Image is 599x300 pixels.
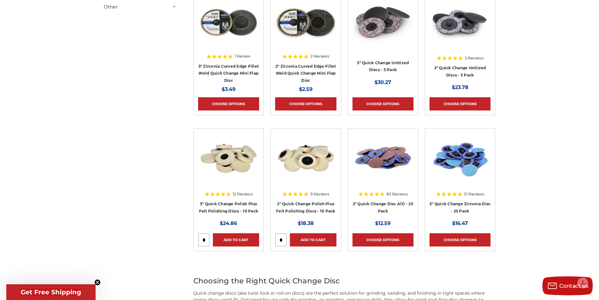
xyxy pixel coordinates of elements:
a: 2 inch red aluminum oxide quick change sanding discs for metalwork [352,133,413,214]
span: $12.59 [375,220,391,226]
span: Get Free Shipping [21,288,81,296]
a: 3 inch polishing felt roloc discs [198,133,259,214]
a: Choose Options [352,97,413,110]
span: $3.49 [222,86,236,92]
span: $24.86 [220,220,237,226]
span: Contact us [559,283,589,289]
a: Assortment of 2-inch Metalworking Discs, 80 Grit, Quick Change, with durable Zirconia abrasive by... [430,133,491,214]
button: Contact us [542,276,593,295]
a: 2" Roloc Polishing Felt Discs [275,133,336,214]
img: Assortment of 2-inch Metalworking Discs, 80 Grit, Quick Change, with durable Zirconia abrasive by... [430,133,491,184]
h2: Choosing the Right Quick Change Disc [193,275,496,286]
img: 3 inch polishing felt roloc discs [198,133,259,184]
a: Choose Options [430,233,491,246]
a: Add to Cart [290,233,336,246]
h5: Other [104,3,177,11]
a: Choose Options [275,97,336,110]
a: Choose Options [430,97,491,110]
a: Add to Cart [213,233,259,246]
a: Choose Options [352,233,413,246]
img: 2 inch red aluminum oxide quick change sanding discs for metalwork [352,133,413,184]
a: Choose Options [198,97,259,110]
a: 2" Zirconia Curved Edge Fillet Weld Quick Change Mini Flap Disc [275,64,336,83]
img: 2" Roloc Polishing Felt Discs [275,133,336,184]
a: 3" Zirconia Curved Edge Fillet Weld Quick Change Mini Flap Disc [198,64,259,83]
span: $30.27 [374,79,391,85]
span: $16.47 [452,220,468,226]
button: Close teaser [94,279,101,286]
span: $23.78 [452,84,469,90]
span: $2.59 [299,86,313,92]
div: Get Free ShippingClose teaser [6,284,96,300]
span: $18.38 [298,220,314,226]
